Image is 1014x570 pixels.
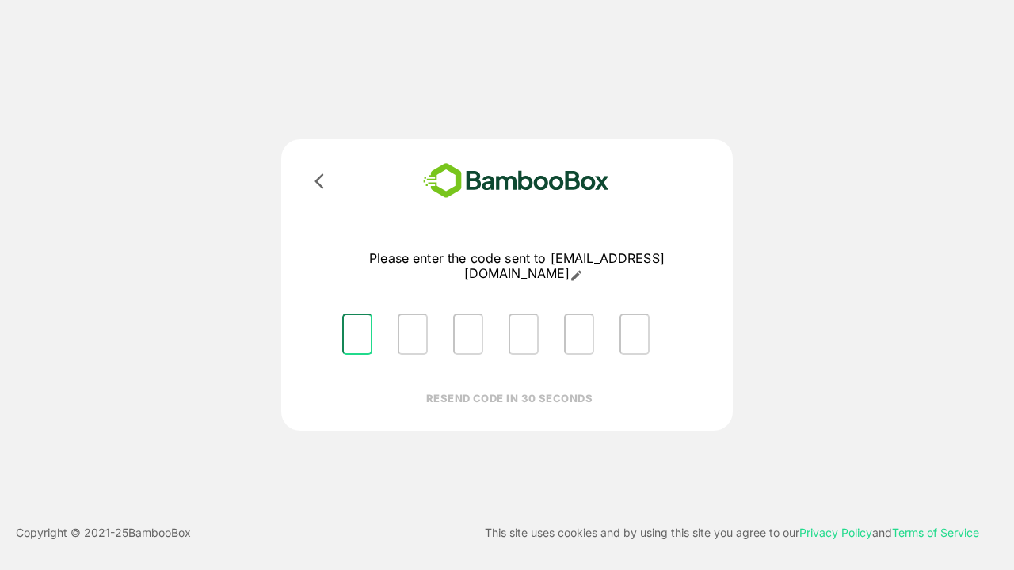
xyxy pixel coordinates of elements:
p: Please enter the code sent to [EMAIL_ADDRESS][DOMAIN_NAME] [330,251,704,282]
a: Terms of Service [892,526,979,539]
input: Please enter OTP character 2 [398,313,428,355]
input: Please enter OTP character 5 [564,313,594,355]
a: Privacy Policy [799,526,872,539]
input: Please enter OTP character 4 [509,313,539,355]
input: Please enter OTP character 6 [619,313,650,355]
img: bamboobox [400,158,632,203]
p: Copyright © 2021- 25 BambooBox [16,523,191,542]
input: Please enter OTP character 1 [342,313,372,355]
p: This site uses cookies and by using this site you agree to our and [485,523,979,542]
input: Please enter OTP character 3 [453,313,483,355]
